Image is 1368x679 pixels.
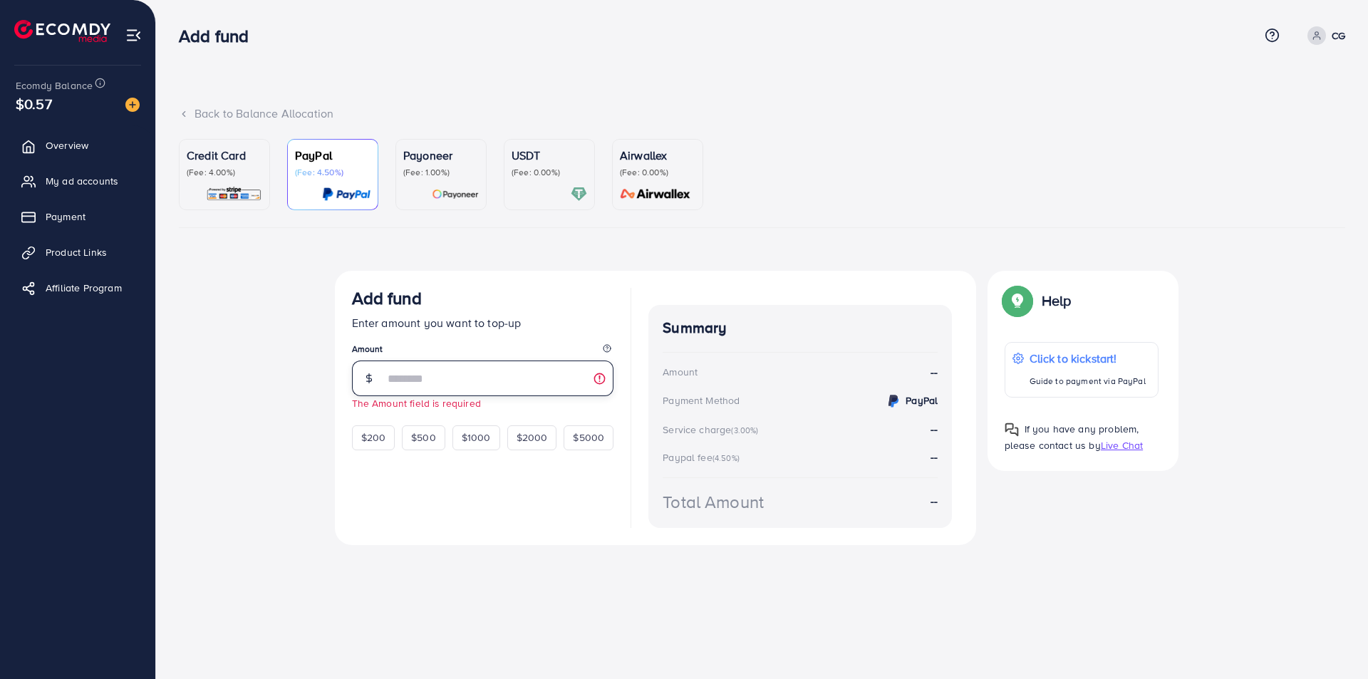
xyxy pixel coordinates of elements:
[663,423,762,437] div: Service charge
[11,167,145,195] a: My ad accounts
[712,452,740,464] small: (4.50%)
[46,138,88,152] span: Overview
[361,430,386,445] span: $200
[403,167,479,178] p: (Fee: 1.00%)
[512,167,587,178] p: (Fee: 0.00%)
[46,174,118,188] span: My ad accounts
[1101,438,1143,452] span: Live Chat
[125,98,140,112] img: image
[1307,615,1357,668] iframe: Chat
[411,430,436,445] span: $500
[663,393,740,408] div: Payment Method
[14,20,110,42] img: logo
[352,343,614,361] legend: Amount
[1042,292,1072,309] p: Help
[1030,373,1146,390] p: Guide to payment via PayPal
[295,167,370,178] p: (Fee: 4.50%)
[571,186,587,202] img: card
[187,167,262,178] p: (Fee: 4.00%)
[1302,26,1345,45] a: CG
[46,209,85,224] span: Payment
[187,147,262,164] p: Credit Card
[517,430,548,445] span: $2000
[931,493,938,509] strong: --
[931,421,938,437] strong: --
[206,186,262,202] img: card
[663,489,764,514] div: Total Amount
[125,27,142,43] img: menu
[16,93,52,114] span: $0.57
[46,281,122,295] span: Affiliate Program
[352,396,481,410] small: The Amount field is required
[403,147,479,164] p: Payoneer
[663,450,744,465] div: Paypal fee
[46,245,107,259] span: Product Links
[931,364,938,380] strong: --
[11,238,145,266] a: Product Links
[906,393,938,408] strong: PayPal
[11,274,145,302] a: Affiliate Program
[663,365,698,379] div: Amount
[1005,288,1030,313] img: Popup guide
[179,105,1345,122] div: Back to Balance Allocation
[432,186,479,202] img: card
[11,202,145,231] a: Payment
[322,186,370,202] img: card
[620,147,695,164] p: Airwallex
[352,288,422,309] h3: Add fund
[616,186,695,202] img: card
[573,430,604,445] span: $5000
[1005,423,1019,437] img: Popup guide
[11,131,145,160] a: Overview
[931,449,938,465] strong: --
[1030,350,1146,367] p: Click to kickstart!
[1332,27,1345,44] p: CG
[620,167,695,178] p: (Fee: 0.00%)
[731,425,758,436] small: (3.00%)
[462,430,491,445] span: $1000
[179,26,260,46] h3: Add fund
[352,314,614,331] p: Enter amount you want to top-up
[16,78,93,93] span: Ecomdy Balance
[663,319,938,337] h4: Summary
[885,393,902,410] img: credit
[295,147,370,164] p: PayPal
[1005,422,1139,452] span: If you have any problem, please contact us by
[512,147,587,164] p: USDT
